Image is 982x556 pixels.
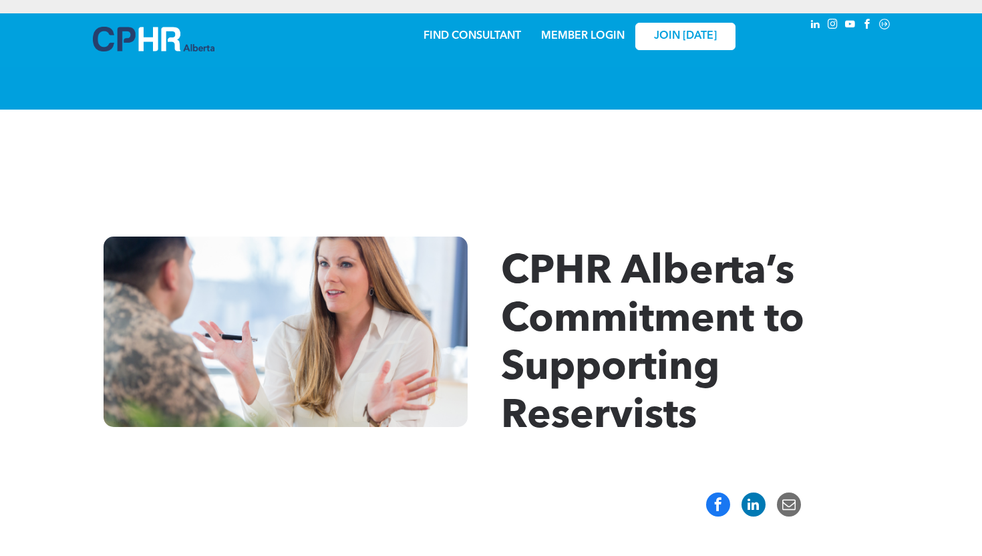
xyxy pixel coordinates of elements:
[93,27,214,51] img: A blue and white logo for cp alberta
[842,17,857,35] a: youtube
[825,17,840,35] a: instagram
[501,253,804,437] span: CPHR Alberta’s Commitment to Supporting Reservists
[654,30,717,43] span: JOIN [DATE]
[877,17,892,35] a: Social network
[635,23,735,50] a: JOIN [DATE]
[424,31,521,41] a: FIND CONSULTANT
[541,31,625,41] a: MEMBER LOGIN
[808,17,822,35] a: linkedin
[860,17,874,35] a: facebook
